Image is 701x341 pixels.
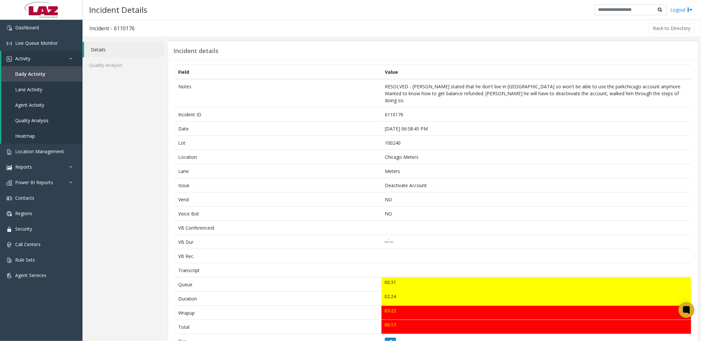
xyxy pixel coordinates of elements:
[175,277,382,292] td: Queue
[1,128,83,144] a: Heatmap
[382,277,691,292] td: 00:31
[382,136,691,150] td: 100240
[15,24,39,31] span: Dashboard
[385,210,687,217] p: NO
[382,79,691,107] td: RESOLVED - [PERSON_NAME] stated that he don't live in [GEOGRAPHIC_DATA] so won't be able to use t...
[175,136,382,150] td: Lot
[175,164,382,178] td: Lane
[1,113,83,128] a: Quality Analysis
[687,6,693,13] img: logout
[7,25,12,31] img: 'icon'
[175,249,382,263] td: VB Rec.
[382,320,691,334] td: 06:17
[1,82,83,97] a: Lane Activity
[382,150,691,164] td: Chicago Meters
[382,178,691,192] td: Deactivate Account
[15,102,44,108] span: Agent Activity
[382,235,691,249] td: __:__
[83,21,141,36] h3: Incident - 6110176
[649,23,695,33] button: Back to Directory
[84,42,165,57] a: Details
[1,51,83,66] a: Activity
[15,148,64,155] span: Location Management
[175,122,382,136] td: Date
[175,150,382,164] td: Location
[15,226,32,232] span: Security
[175,207,382,221] td: Voice Bot
[15,241,41,247] span: Call Centers
[175,320,382,334] td: Total
[1,97,83,113] a: Agent Activity
[175,107,382,122] td: Incident ID
[382,122,691,136] td: [DATE] 06:58:45 PM
[175,178,382,192] td: Issue
[15,210,32,216] span: Regions
[7,211,12,216] img: 'icon'
[385,196,687,203] p: NO
[175,79,382,107] td: Notes
[7,258,12,263] img: 'icon'
[382,306,691,320] td: 03:22
[86,2,150,18] h3: Incident Details
[382,164,691,178] td: Meters
[382,65,691,79] th: Value
[175,65,382,79] th: Field
[83,57,165,73] a: Quality Analysis
[15,272,47,278] span: Agent Services
[1,66,83,82] a: Daily Activity
[175,292,382,306] td: Duration
[175,235,382,249] td: VB Dur
[7,41,12,46] img: 'icon'
[175,263,382,277] td: Transcript
[15,86,42,93] span: Lane Activity
[7,165,12,170] img: 'icon'
[7,149,12,155] img: 'icon'
[175,192,382,207] td: Vend
[15,133,35,139] span: Heatmap
[15,257,35,263] span: Rule Sets
[15,71,46,77] span: Daily Activity
[7,56,12,62] img: 'icon'
[382,292,691,306] td: 02:24
[7,227,12,232] img: 'icon'
[15,55,30,62] span: Activity
[175,306,382,320] td: Wrapup
[7,242,12,247] img: 'icon'
[382,107,691,122] td: 6110176
[173,47,218,55] h3: Incident details
[15,40,58,46] span: Live Queue Monitor
[7,273,12,278] img: 'icon'
[670,6,693,13] a: Logout
[15,179,53,185] span: Power BI Reports
[175,221,382,235] td: VB ConferenceId
[7,196,12,201] img: 'icon'
[15,195,34,201] span: Contacts
[15,117,49,124] span: Quality Analysis
[7,180,12,185] img: 'icon'
[15,164,32,170] span: Reports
